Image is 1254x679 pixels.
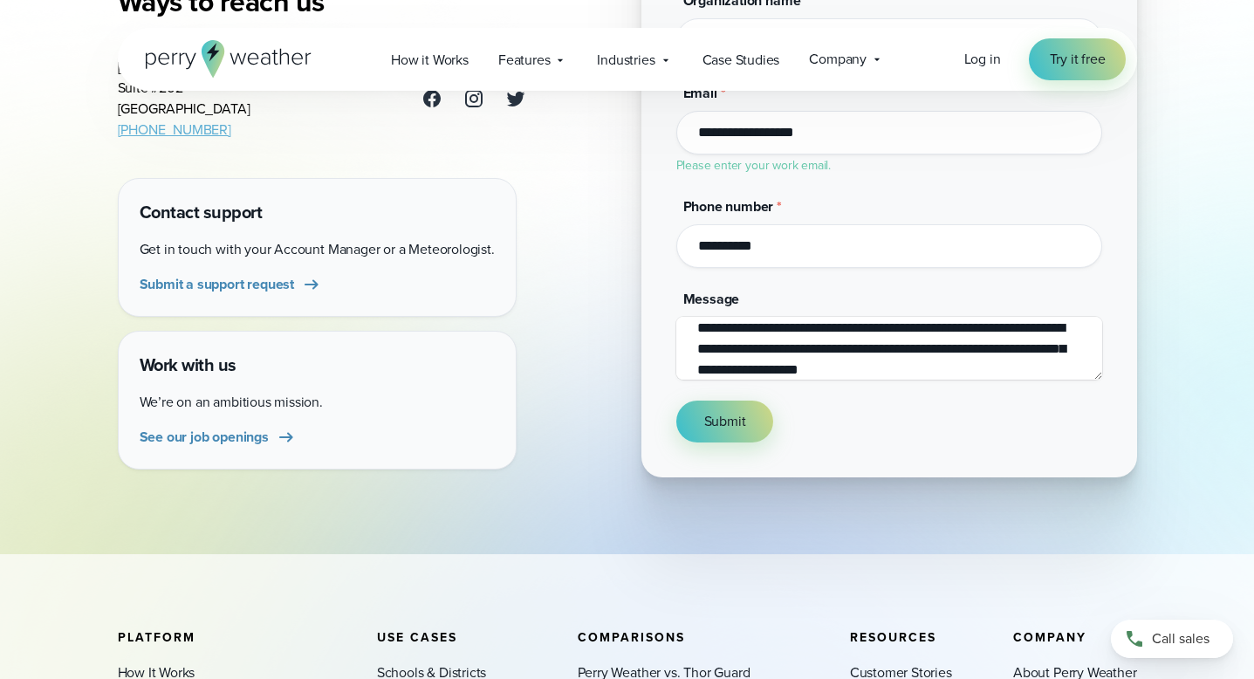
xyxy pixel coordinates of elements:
[809,49,867,70] span: Company
[391,50,469,71] span: How it Works
[140,239,495,260] p: Get in touch with your Account Manager or a Meteorologist.
[377,628,457,647] span: Use Cases
[1111,620,1233,658] a: Call sales
[688,42,795,78] a: Case Studies
[140,274,323,295] a: Submit a support request
[1050,49,1106,70] span: Try it free
[140,274,295,295] span: Submit a support request
[676,156,832,175] label: Please enter your work email.
[118,628,195,647] span: Platform
[597,50,654,71] span: Industries
[683,196,774,216] span: Phone number
[118,57,250,141] address: [STREET_ADDRESS] Suite #202 [GEOGRAPHIC_DATA]
[683,83,717,103] span: Email
[676,401,774,442] button: Submit
[1029,38,1127,80] a: Try it free
[140,427,269,448] span: See our job openings
[140,353,495,378] h4: Work with us
[376,42,483,78] a: How it Works
[118,120,231,140] a: [PHONE_NUMBER]
[702,50,780,71] span: Case Studies
[1013,628,1086,647] span: Company
[140,392,495,413] p: We’re on an ambitious mission.
[1152,628,1209,649] span: Call sales
[140,200,495,225] h4: Contact support
[964,49,1001,70] a: Log in
[704,411,746,432] span: Submit
[578,628,685,647] span: Comparisons
[140,427,297,448] a: See our job openings
[850,628,936,647] span: Resources
[964,49,1001,69] span: Log in
[683,289,740,309] span: Message
[498,50,551,71] span: Features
